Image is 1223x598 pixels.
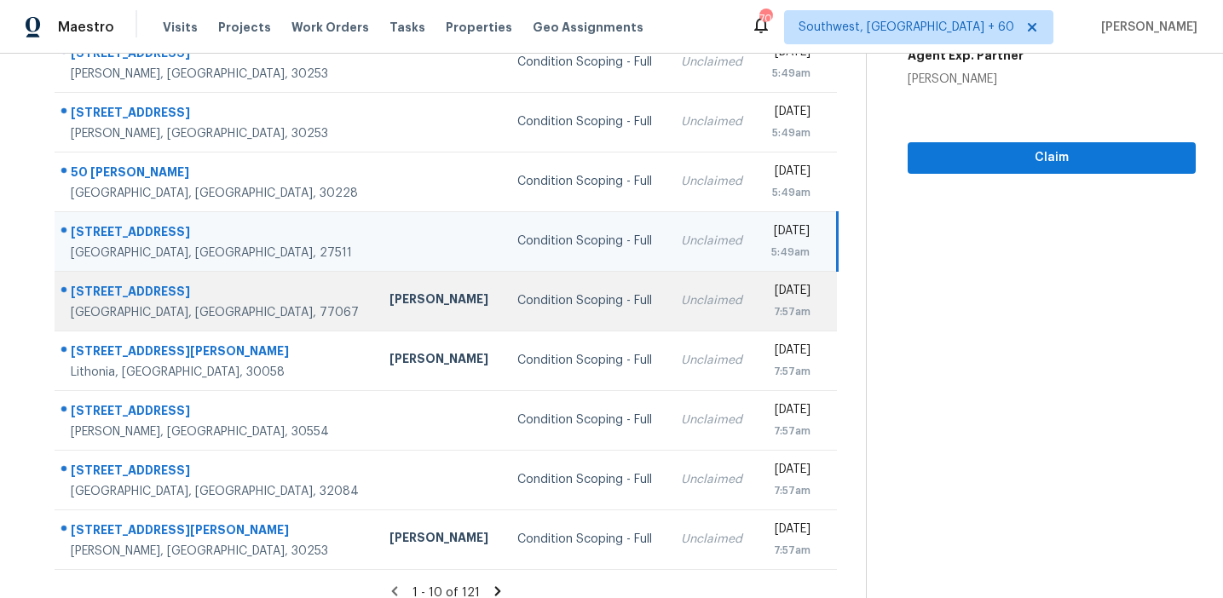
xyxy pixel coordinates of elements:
[770,303,811,320] div: 7:57am
[681,113,743,130] div: Unclaimed
[681,411,743,428] div: Unclaimed
[770,244,810,261] div: 5:49am
[389,529,490,550] div: [PERSON_NAME]
[770,124,811,141] div: 5:49am
[770,363,811,380] div: 7:57am
[1094,19,1197,36] span: [PERSON_NAME]
[681,233,743,250] div: Unclaimed
[517,411,654,428] div: Condition Scoping - Full
[681,471,743,488] div: Unclaimed
[770,184,811,201] div: 5:49am
[770,520,811,542] div: [DATE]
[71,125,362,142] div: [PERSON_NAME], [GEOGRAPHIC_DATA], 30253
[389,290,490,312] div: [PERSON_NAME]
[446,19,512,36] span: Properties
[517,233,654,250] div: Condition Scoping - Full
[71,185,362,202] div: [GEOGRAPHIC_DATA], [GEOGRAPHIC_DATA], 30228
[71,66,362,83] div: [PERSON_NAME], [GEOGRAPHIC_DATA], 30253
[908,71,1024,88] div: [PERSON_NAME]
[770,482,811,499] div: 7:57am
[163,19,198,36] span: Visits
[71,244,362,262] div: [GEOGRAPHIC_DATA], [GEOGRAPHIC_DATA], 27511
[71,364,362,381] div: Lithonia, [GEOGRAPHIC_DATA], 30058
[71,483,362,500] div: [GEOGRAPHIC_DATA], [GEOGRAPHIC_DATA], 32084
[770,103,811,124] div: [DATE]
[770,163,811,184] div: [DATE]
[770,43,811,65] div: [DATE]
[71,304,362,321] div: [GEOGRAPHIC_DATA], [GEOGRAPHIC_DATA], 77067
[218,19,271,36] span: Projects
[759,10,771,27] div: 703
[71,44,362,66] div: [STREET_ADDRESS]
[681,292,743,309] div: Unclaimed
[517,113,654,130] div: Condition Scoping - Full
[389,350,490,371] div: [PERSON_NAME]
[517,531,654,548] div: Condition Scoping - Full
[770,65,811,82] div: 5:49am
[71,423,362,440] div: [PERSON_NAME], [GEOGRAPHIC_DATA], 30554
[71,521,362,543] div: [STREET_ADDRESS][PERSON_NAME]
[770,342,811,363] div: [DATE]
[58,19,114,36] span: Maestro
[533,19,643,36] span: Geo Assignments
[71,402,362,423] div: [STREET_ADDRESS]
[389,21,425,33] span: Tasks
[71,543,362,560] div: [PERSON_NAME], [GEOGRAPHIC_DATA], 30253
[517,292,654,309] div: Condition Scoping - Full
[71,342,362,364] div: [STREET_ADDRESS][PERSON_NAME]
[681,531,743,548] div: Unclaimed
[517,352,654,369] div: Condition Scoping - Full
[908,142,1196,174] button: Claim
[908,47,1024,64] h5: Agent Exp. Partner
[770,423,811,440] div: 7:57am
[681,173,743,190] div: Unclaimed
[681,54,743,71] div: Unclaimed
[770,401,811,423] div: [DATE]
[921,147,1182,169] span: Claim
[291,19,369,36] span: Work Orders
[517,173,654,190] div: Condition Scoping - Full
[770,222,810,244] div: [DATE]
[71,104,362,125] div: [STREET_ADDRESS]
[770,542,811,559] div: 7:57am
[71,223,362,244] div: [STREET_ADDRESS]
[71,164,362,185] div: 50 [PERSON_NAME]
[71,462,362,483] div: [STREET_ADDRESS]
[517,54,654,71] div: Condition Scoping - Full
[517,471,654,488] div: Condition Scoping - Full
[799,19,1014,36] span: Southwest, [GEOGRAPHIC_DATA] + 60
[71,283,362,304] div: [STREET_ADDRESS]
[681,352,743,369] div: Unclaimed
[770,282,811,303] div: [DATE]
[770,461,811,482] div: [DATE]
